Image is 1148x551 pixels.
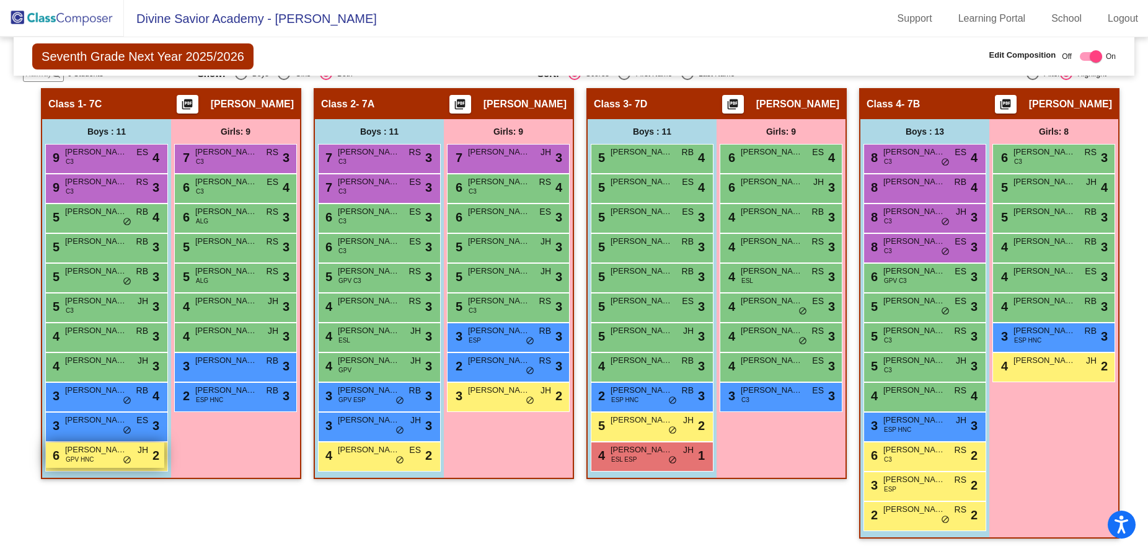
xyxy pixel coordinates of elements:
[322,240,332,254] span: 6
[884,157,892,166] span: C3
[868,210,878,224] span: 8
[468,176,530,188] span: [PERSON_NAME]
[741,235,803,248] span: [PERSON_NAME]
[741,176,803,188] span: [PERSON_NAME]
[555,178,562,197] span: 4
[180,240,190,254] span: 5
[812,265,824,278] span: RS
[50,181,60,194] span: 9
[741,276,753,285] span: ESL
[1106,51,1116,62] span: On
[338,246,347,256] span: C3
[594,98,629,110] span: Class 3
[267,235,278,248] span: RS
[453,240,462,254] span: 5
[883,146,945,158] span: [PERSON_NAME]
[449,95,471,114] button: Print Students Details
[65,265,127,277] span: [PERSON_NAME] [PERSON_NAME]
[541,146,551,159] span: JH
[469,306,477,315] span: C3
[868,300,878,313] span: 5
[884,217,892,226] span: C3
[955,235,966,248] span: ES
[539,176,551,189] span: RS
[812,235,824,248] span: RS
[868,270,878,284] span: 6
[195,295,257,307] span: [PERSON_NAME]
[468,205,530,218] span: [PERSON_NAME]
[338,276,361,285] span: GPV C3
[998,240,1008,254] span: 4
[180,300,190,313] span: 4
[798,307,807,316] span: do_not_disturb_alt
[867,98,901,110] span: Class 4
[998,181,1008,194] span: 5
[50,240,60,254] span: 5
[321,98,356,110] span: Class 2
[338,157,347,166] span: C3
[971,238,978,256] span: 3
[725,181,735,194] span: 6
[725,210,735,224] span: 4
[152,178,159,197] span: 3
[998,300,1008,313] span: 4
[338,146,400,158] span: [PERSON_NAME]
[283,267,289,286] span: 3
[1085,295,1097,308] span: RB
[195,176,257,188] span: [PERSON_NAME]
[698,267,705,286] span: 3
[322,300,332,313] span: 4
[1085,235,1097,248] span: RB
[123,217,131,227] span: do_not_disturb_alt
[468,235,530,248] span: [PERSON_NAME]
[322,151,332,164] span: 7
[725,98,740,115] mat-icon: picture_as_pdf
[698,148,705,167] span: 4
[971,148,978,167] span: 4
[267,354,278,367] span: RB
[741,146,803,158] span: [PERSON_NAME]
[267,176,278,189] span: ES
[1101,267,1108,286] span: 3
[338,205,400,218] span: [PERSON_NAME]
[180,210,190,224] span: 6
[283,178,289,197] span: 4
[65,354,127,367] span: [PERSON_NAME]
[955,325,966,338] span: RS
[322,329,332,343] span: 4
[50,151,60,164] span: 9
[42,119,171,144] div: Boys : 11
[425,208,432,226] span: 3
[425,148,432,167] span: 3
[425,267,432,286] span: 3
[1085,205,1097,218] span: RB
[884,336,892,345] span: C3
[1085,325,1097,338] span: RB
[211,98,294,110] span: [PERSON_NAME]
[682,295,694,308] span: ES
[322,210,332,224] span: 6
[338,354,400,367] span: [PERSON_NAME]
[828,238,835,256] span: 3
[998,210,1008,224] span: 5
[136,176,148,189] span: RS
[725,300,735,313] span: 4
[884,246,892,256] span: C3
[555,208,562,226] span: 3
[888,9,942,29] a: Support
[595,210,605,224] span: 5
[828,297,835,316] span: 3
[152,297,159,316] span: 3
[195,325,257,337] span: [PERSON_NAME]
[1101,148,1108,167] span: 3
[136,235,148,248] span: RB
[595,329,605,343] span: 5
[409,295,421,308] span: RS
[453,270,462,284] span: 5
[409,265,421,278] span: RS
[555,297,562,316] span: 3
[453,98,467,115] mat-icon: picture_as_pdf
[722,95,744,114] button: Print Students Details
[180,329,190,343] span: 4
[1101,297,1108,316] span: 3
